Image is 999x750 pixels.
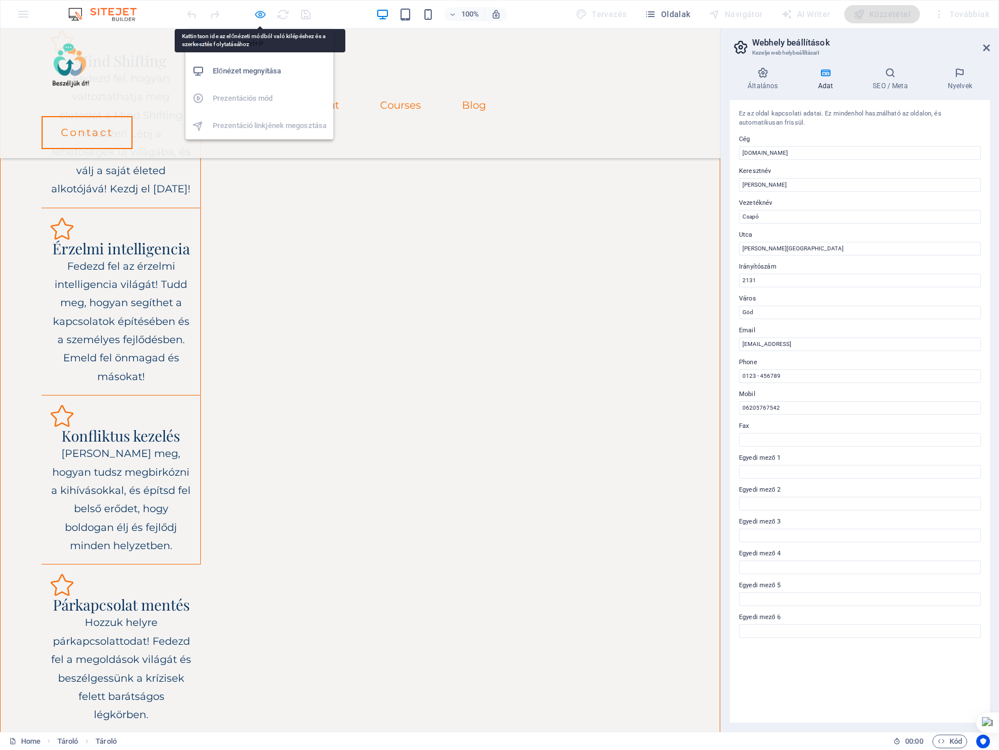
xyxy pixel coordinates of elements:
label: Mobil [739,388,981,401]
label: Keresztnév [739,164,981,178]
a: Home [9,735,40,748]
a: About [296,66,350,88]
span: Kattintson a kijelöléshez. Dupla kattintás az szerkesztéshez [96,735,117,748]
label: Egyedi mező 2 [739,483,981,497]
a: Courses [369,66,432,88]
label: Egyedi mező 1 [739,451,981,465]
button: Oldalak [640,5,695,23]
h6: Előnézet Ctrl+P [213,37,327,51]
h3: Párkapcsolat mentés [51,568,192,585]
label: Irányítószám [739,260,981,274]
h6: Munkamenet idő [893,735,923,748]
label: Egyedi mező 5 [739,579,981,592]
p: Hozzuk helyre párkapcsolattodat! Fedezd fel a megoldások világát és beszélgessünk a krízisek fele... [51,585,192,695]
a: Blog [451,66,497,88]
label: Cég [739,133,981,146]
h6: Előnézet megnyitása [213,64,327,78]
label: Város [739,292,981,306]
button: Usercentrics [976,735,990,748]
span: : [913,737,915,745]
h4: Általános [730,67,800,91]
span: Kód [938,735,962,748]
span: 00 00 [905,735,923,748]
label: Vezetéknév [739,196,981,210]
h2: Webhely beállítások [752,38,990,48]
span: Oldalak [645,9,690,20]
img: beszeljukat.hu [42,9,98,66]
a: Home [224,66,278,88]
label: Email [739,324,981,337]
h4: Nyelvek [930,67,990,91]
h3: Érzelmi intelligencia [51,212,191,229]
label: Fax [739,419,981,433]
img: Editor Logo [65,7,151,21]
label: Egyedi mező 6 [739,611,981,624]
h4: SEO / Meta [855,67,930,91]
h6: 100% [461,7,480,21]
a: Contact [42,88,133,121]
button: Kód [932,735,967,748]
p: [PERSON_NAME] meg, hogyan tudsz megbirkózni a kihívásokkal, és építsd fel belső erődet, hogy bold... [51,416,191,526]
p: Fedezd fel az érzelmi intelligencia világát! Tudd meg, hogyan segíthet a kapcsolatok építésében é... [51,229,191,358]
h3: Kezelje webhelybeállításait [752,48,967,58]
h4: Adat [800,67,855,91]
button: 100% [444,7,485,21]
label: Egyedi mező 3 [739,515,981,529]
label: Phone [739,356,981,369]
h3: Konfliktus kezelés [51,399,191,416]
nav: breadcrumb [57,735,117,748]
i: Átméretezés esetén automatikusan beállítja a nagyítási szintet a választott eszköznek megfelelően. [491,9,501,19]
div: Ez az oldal kapcsolati adatai. Ez mindenhol használható az oldalon, és automatikusan frissül. [739,109,981,128]
span: Kattintson a kijelöléshez. Dupla kattintás az szerkesztéshez [57,735,79,748]
label: Egyedi mező 4 [739,547,981,561]
label: Utca [739,228,981,242]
